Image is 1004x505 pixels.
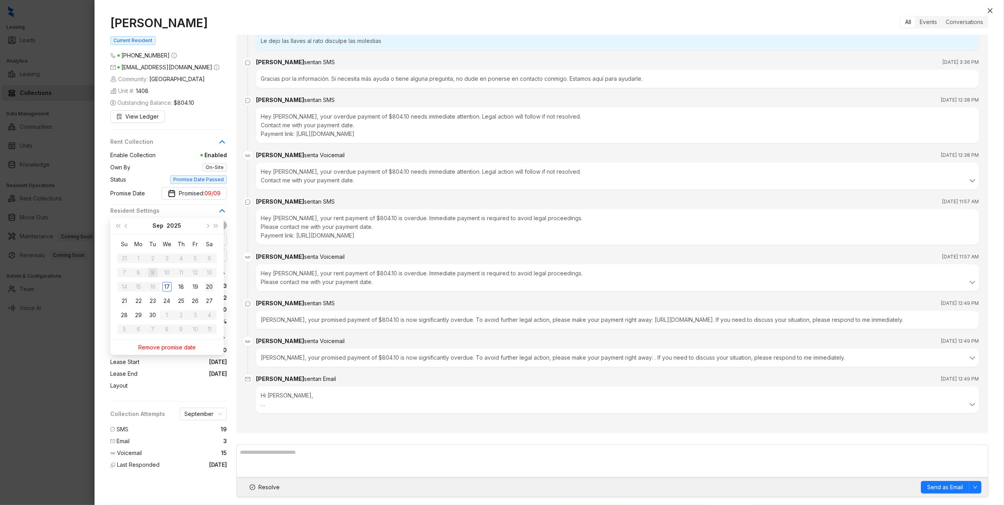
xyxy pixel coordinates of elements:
td: 2025-09-14 [117,280,132,294]
span: message [243,299,252,308]
div: 14 [120,282,129,291]
span: Outstanding Balance: [110,98,194,107]
th: Su [117,237,132,251]
th: Th [174,237,188,251]
td: 2025-10-11 [202,322,217,336]
span: sent an SMS [304,198,335,205]
div: 6 [134,325,143,334]
span: Enabled [156,151,227,160]
div: [PERSON_NAME] [256,197,335,206]
div: [PERSON_NAME] [256,96,335,104]
button: View Ledger [110,110,165,123]
td: 2025-09-23 [146,294,160,308]
span: sent an SMS [304,59,335,65]
span: [DATE] 12:49 PM [941,337,979,345]
td: 2025-09-11 [174,265,188,280]
div: 25 [176,296,186,306]
span: mail [110,439,115,444]
img: Last Responded Icon [110,462,115,468]
span: [DATE] 12:49 PM [941,375,979,383]
div: 23 [148,296,158,306]
div: 20 [205,282,214,291]
div: Events [915,17,941,28]
span: SMS [117,425,128,434]
div: 19 [191,282,200,291]
span: 09/09 [204,189,221,198]
span: Enable Collection [110,151,156,160]
div: 8 [134,268,143,277]
div: 6 [205,254,214,263]
img: building-icon [110,88,117,94]
div: [PERSON_NAME] [256,58,335,67]
span: message [110,427,115,432]
span: [PHONE_NUMBER] [121,52,170,59]
td: 2025-09-17 [160,280,174,294]
span: Own By [110,163,130,172]
span: Lease End [110,369,137,378]
button: super-next-year [212,218,221,234]
span: message [243,197,252,207]
span: phone [110,53,116,58]
span: Voicemail [117,449,142,457]
div: 2 [148,254,158,263]
div: 17 [162,282,172,291]
span: check-circle [250,485,255,490]
div: [PERSON_NAME], your promised payment of $804.10 is now significantly overdue. To avoid further le... [261,353,974,362]
td: 2025-09-01 [132,251,146,265]
span: Collection Attempts [110,410,165,418]
td: 2025-09-15 [132,280,146,294]
span: sent an Email [304,375,336,382]
span: mail [243,375,252,384]
td: 2025-09-29 [132,308,146,322]
div: Hey [PERSON_NAME], your rent payment of $804.10 is overdue. Immediate payment is required to avoi... [261,269,974,286]
span: [DATE] 3:36 PM [943,58,979,66]
span: [GEOGRAPHIC_DATA] [149,75,205,84]
span: Resolve [258,483,280,492]
div: 5 [120,325,129,334]
button: year panel [167,218,182,234]
span: [DATE] 11:57 AM [942,198,979,206]
td: 2025-10-03 [188,308,202,322]
button: super-prev-year [113,218,122,234]
span: On-Site [202,163,227,172]
span: Community: [110,75,205,84]
div: 16 [148,282,158,291]
td: 2025-09-06 [202,251,217,265]
div: 5 [191,254,200,263]
td: 2025-09-22 [132,294,146,308]
div: Remove promise date [115,340,219,355]
img: Voicemail Icon [110,451,115,456]
span: Promised: [179,189,221,198]
span: [DATE] 11:57 AM [942,253,979,261]
span: Last Responded [117,460,160,469]
h1: [PERSON_NAME] [110,16,227,30]
span: 1408 [136,87,148,95]
span: 15 [221,449,227,457]
td: 2025-09-28 [117,308,132,322]
div: 18 [176,282,186,291]
td: 2025-10-09 [174,322,188,336]
td: 2025-09-24 [160,294,174,308]
div: Resident Settings [110,206,227,220]
div: 22 [134,296,143,306]
td: 2025-09-04 [174,251,188,265]
div: 1 [162,310,172,320]
img: Voicemail Icon [243,151,252,160]
span: [DATE] 12:49 PM [941,299,979,307]
td: 2025-10-06 [132,322,146,336]
span: Status [110,175,126,184]
div: 30 [148,310,158,320]
div: 28 [120,310,129,320]
span: file-search [117,114,122,119]
button: Send as Email [921,481,969,494]
div: 4 [205,310,214,320]
span: [EMAIL_ADDRESS][DOMAIN_NAME] [121,64,212,71]
span: 3 [223,437,227,446]
td: 2025-09-07 [117,265,132,280]
td: 2025-09-18 [174,280,188,294]
td: 2025-10-07 [146,322,160,336]
span: message [243,96,252,105]
td: 2025-09-21 [117,294,132,308]
span: $804.10 [174,98,194,107]
span: [DATE] 12:38 PM [941,151,979,159]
